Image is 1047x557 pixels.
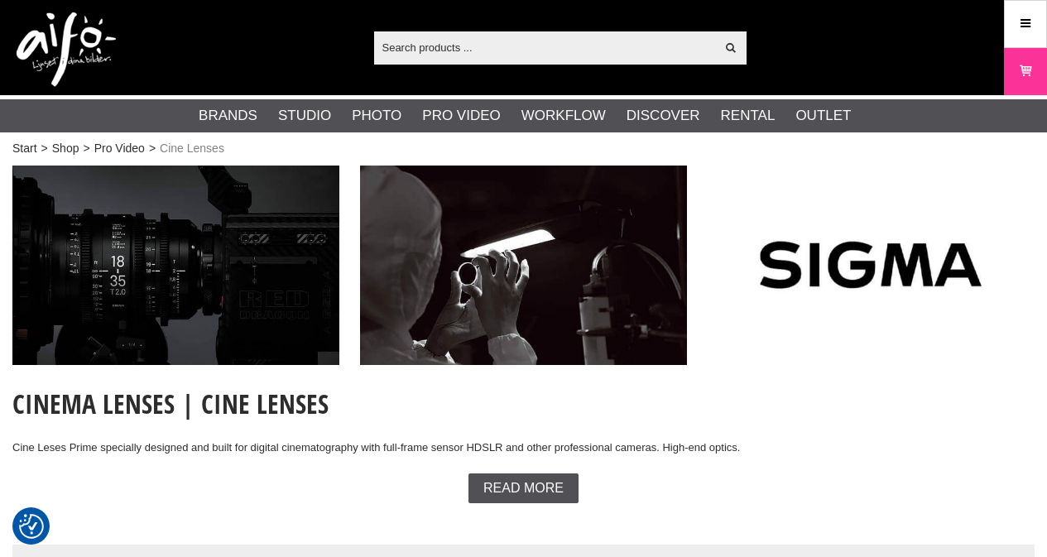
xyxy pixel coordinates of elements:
a: Pro Video [94,140,145,157]
img: logo.png [17,12,116,87]
a: Studio [278,105,331,127]
a: Start [12,140,37,157]
a: Rental [721,105,776,127]
img: Ad:001 ban-sigma-cine-001.jpg [12,166,339,365]
span: > [83,140,89,157]
p: Cine Leses Prime specially designed and built for digital cinematography with full-frame sensor H... [12,439,1035,457]
a: Discover [627,105,700,127]
a: Photo [352,105,401,127]
h1: Cinema Lenses | Cine Lenses [12,386,1035,422]
a: Pro Video [422,105,500,127]
img: Ad:002 ban-sigma-cine-002.jpg [360,166,687,365]
img: Ad:003 ban-sigma-logga.jpg [708,166,1035,365]
a: Outlet [795,105,851,127]
span: Cine Lenses [160,140,224,157]
span: > [149,140,156,157]
img: Revisit consent button [19,514,44,539]
a: Shop [52,140,79,157]
button: Consent Preferences [19,511,44,541]
span: Read more [483,481,564,496]
input: Search products ... [374,35,716,60]
span: > [41,140,48,157]
a: Workflow [521,105,606,127]
a: Brands [199,105,257,127]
